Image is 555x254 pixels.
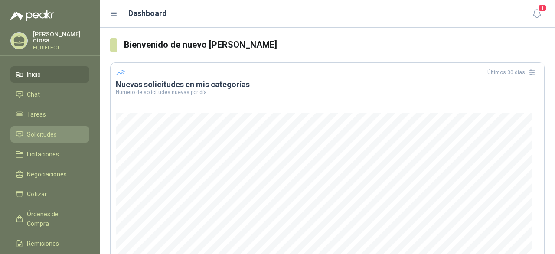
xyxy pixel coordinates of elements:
[10,206,89,232] a: Órdenes de Compra
[10,186,89,202] a: Cotizar
[27,169,67,179] span: Negociaciones
[10,10,55,21] img: Logo peakr
[33,45,89,50] p: EQUIELECT
[27,130,57,139] span: Solicitudes
[538,4,547,12] span: 1
[10,235,89,252] a: Remisiones
[10,126,89,143] a: Solicitudes
[27,209,81,228] span: Órdenes de Compra
[27,110,46,119] span: Tareas
[10,106,89,123] a: Tareas
[10,166,89,182] a: Negociaciones
[10,86,89,103] a: Chat
[10,146,89,163] a: Licitaciones
[116,79,539,90] h3: Nuevas solicitudes en mis categorías
[27,150,59,159] span: Licitaciones
[27,90,40,99] span: Chat
[10,66,89,83] a: Inicio
[33,31,89,43] p: [PERSON_NAME] diosa
[128,7,167,20] h1: Dashboard
[487,65,539,79] div: Últimos 30 días
[529,6,545,22] button: 1
[27,239,59,248] span: Remisiones
[116,90,539,95] p: Número de solicitudes nuevas por día
[27,70,41,79] span: Inicio
[27,189,47,199] span: Cotizar
[124,38,545,52] h3: Bienvenido de nuevo [PERSON_NAME]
